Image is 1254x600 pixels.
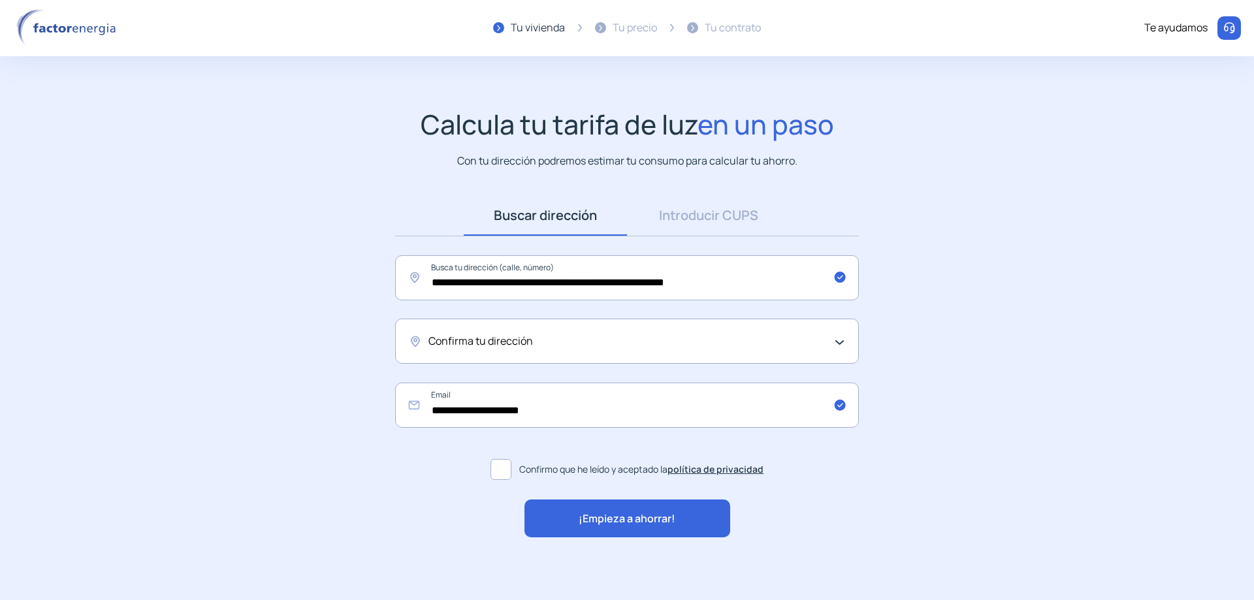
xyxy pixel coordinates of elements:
[1144,20,1208,37] div: Te ayudamos
[698,106,834,142] span: en un paso
[579,511,675,528] span: ¡Empieza a ahorrar!
[457,153,797,169] p: Con tu dirección podremos estimar tu consumo para calcular tu ahorro.
[421,108,834,140] h1: Calcula tu tarifa de luz
[428,333,533,350] span: Confirma tu dirección
[705,20,761,37] div: Tu contrato
[627,195,790,236] a: Introducir CUPS
[667,463,764,475] a: política de privacidad
[511,20,565,37] div: Tu vivienda
[464,195,627,236] a: Buscar dirección
[1223,22,1236,35] img: llamar
[613,20,657,37] div: Tu precio
[519,462,764,477] span: Confirmo que he leído y aceptado la
[13,9,124,47] img: logo factor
